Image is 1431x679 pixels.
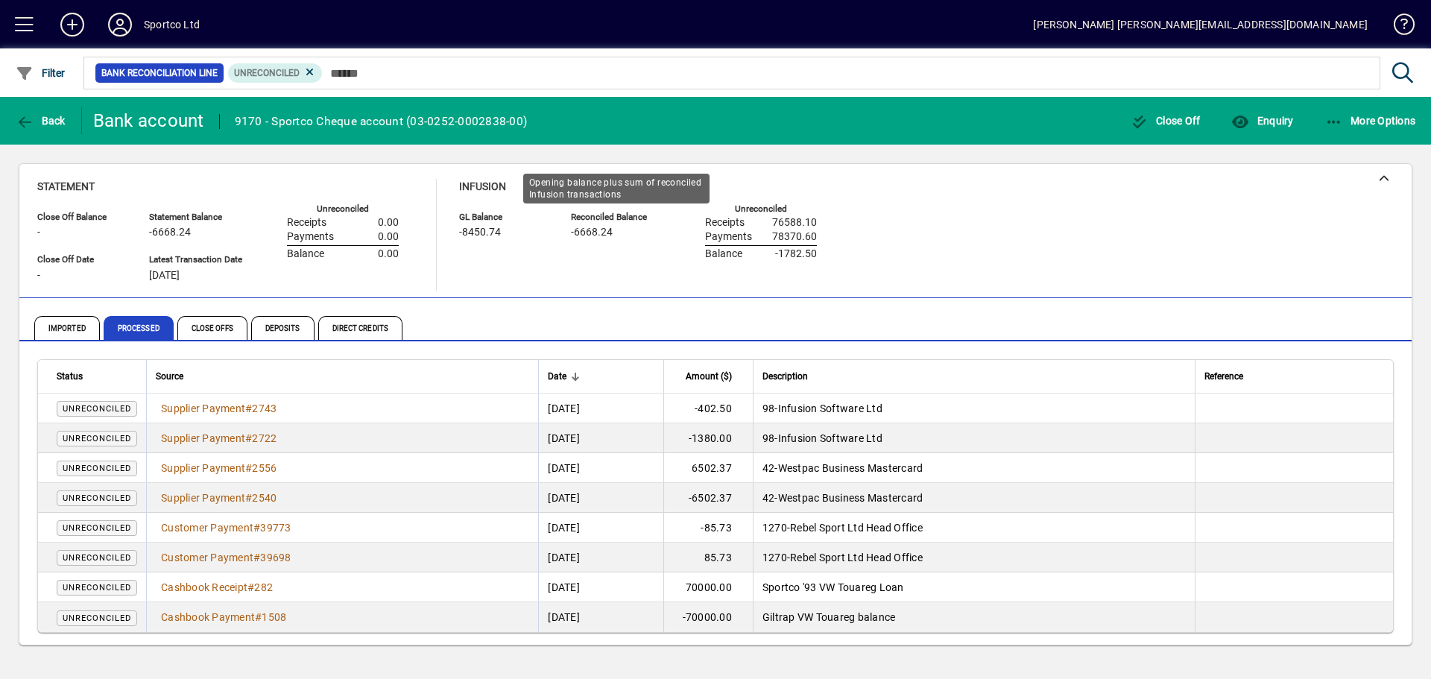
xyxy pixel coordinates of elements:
[762,581,904,593] span: Sportco '93 VW Touareg Loan
[774,462,777,474] span: -
[538,394,663,423] td: [DATE]
[255,611,262,623] span: #
[149,212,242,222] span: Statement Balance
[778,432,882,444] span: Infusion Software Ltd
[156,460,282,476] a: Supplier Payment#2556
[234,68,300,78] span: Unreconciled
[787,522,790,534] span: -
[149,270,180,282] span: [DATE]
[247,581,254,593] span: #
[1321,107,1420,134] button: More Options
[459,212,549,222] span: GL Balance
[57,368,137,385] div: Status
[673,368,745,385] div: Amount ($)
[156,609,291,625] a: Cashbook Payment#1508
[378,248,399,260] span: 0.00
[778,462,923,474] span: Westpac Business Mastercard
[63,464,131,473] span: Unreconciled
[252,432,277,444] span: 2722
[104,316,174,340] span: Processed
[663,483,753,513] td: -6502.37
[790,522,923,534] span: Rebel Sport Ltd Head Office
[1228,107,1297,134] button: Enquiry
[156,368,529,385] div: Source
[161,432,245,444] span: Supplier Payment
[161,462,245,474] span: Supplier Payment
[101,66,218,80] span: Bank Reconciliation Line
[63,553,131,563] span: Unreconciled
[571,212,660,222] span: Reconciled Balance
[63,583,131,593] span: Unreconciled
[245,462,252,474] span: #
[772,217,817,229] span: 76588.10
[34,316,100,340] span: Imported
[762,611,896,623] span: Giltrap VW Touareg balance
[156,368,183,385] span: Source
[287,217,326,229] span: Receipts
[156,430,282,446] a: Supplier Payment#2722
[538,453,663,483] td: [DATE]
[93,109,204,133] div: Bank account
[663,423,753,453] td: -1380.00
[57,368,83,385] span: Status
[538,513,663,543] td: [DATE]
[378,217,399,229] span: 0.00
[254,581,273,593] span: 282
[161,492,245,504] span: Supplier Payment
[156,400,282,417] a: Supplier Payment#2743
[762,552,787,563] span: 1270
[778,492,923,504] span: Westpac Business Mastercard
[772,231,817,243] span: 78370.60
[1383,3,1412,51] a: Knowledge Base
[156,579,278,596] a: Cashbook Receipt#282
[63,434,131,443] span: Unreconciled
[287,248,324,260] span: Balance
[1231,115,1293,127] span: Enquiry
[161,552,253,563] span: Customer Payment
[762,492,775,504] span: 42
[12,107,69,134] button: Back
[252,492,277,504] span: 2540
[48,11,96,38] button: Add
[177,316,247,340] span: Close Offs
[538,602,663,632] td: [DATE]
[156,519,297,536] a: Customer Payment#39773
[260,552,291,563] span: 39698
[63,613,131,623] span: Unreconciled
[538,543,663,572] td: [DATE]
[252,462,277,474] span: 2556
[161,581,247,593] span: Cashbook Receipt
[548,368,654,385] div: Date
[459,227,501,239] span: -8450.74
[144,13,200,37] div: Sportco Ltd
[37,212,127,222] span: Close Off Balance
[790,552,923,563] span: Rebel Sport Ltd Head Office
[1131,115,1201,127] span: Close Off
[705,231,752,243] span: Payments
[63,404,131,414] span: Unreconciled
[663,453,753,483] td: 6502.37
[63,523,131,533] span: Unreconciled
[705,217,745,229] span: Receipts
[1204,368,1243,385] span: Reference
[523,174,710,203] div: Opening balance plus sum of reconciled Infusion transactions
[16,67,66,79] span: Filter
[762,432,775,444] span: 98
[538,572,663,602] td: [DATE]
[762,368,808,385] span: Description
[775,248,817,260] span: -1782.50
[705,248,742,260] span: Balance
[538,423,663,453] td: [DATE]
[778,402,882,414] span: Infusion Software Ltd
[538,483,663,513] td: [DATE]
[251,316,315,340] span: Deposits
[156,490,282,506] a: Supplier Payment#2540
[548,368,566,385] span: Date
[762,522,787,534] span: 1270
[245,432,252,444] span: #
[37,227,40,239] span: -
[149,255,242,265] span: Latest Transaction Date
[287,231,334,243] span: Payments
[245,402,252,414] span: #
[37,255,127,265] span: Close Off Date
